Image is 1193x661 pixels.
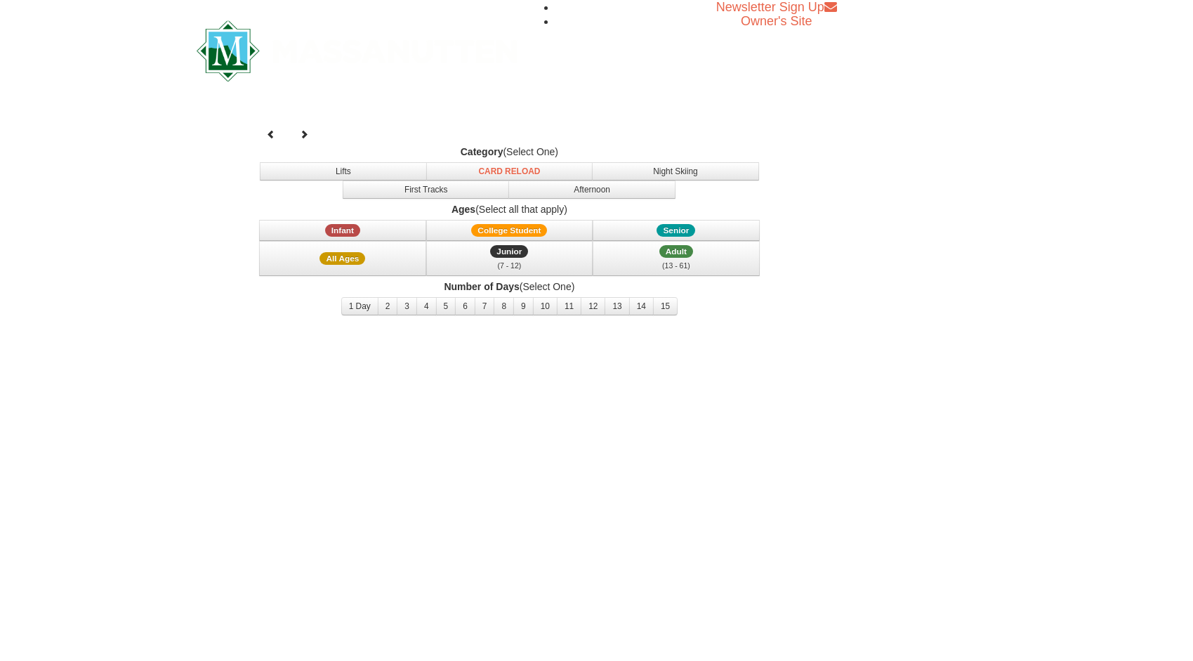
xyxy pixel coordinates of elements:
strong: Number of Days [444,281,519,292]
button: 7 [475,297,495,315]
button: 13 [605,297,629,315]
button: Afternoon [508,181,675,199]
button: Infant [259,220,426,241]
a: Owner's Site [741,14,812,28]
button: 1 Day [341,297,378,315]
span: College Student [471,224,547,237]
span: Senior [657,224,695,237]
button: Senior [593,220,760,241]
div: (7 - 12) [435,258,584,273]
button: 9 [513,297,534,315]
strong: Category [461,146,503,157]
button: 2 [378,297,398,315]
a: Massanutten Resort [197,32,518,65]
button: College Student [426,220,593,241]
div: (13 - 61) [602,258,751,273]
button: All Ages [259,241,426,276]
button: Card Reload [426,162,593,181]
button: Night Skiing [592,162,759,181]
button: 10 [533,297,558,315]
button: 11 [557,297,581,315]
button: Junior (7 - 12) [426,241,593,276]
button: 5 [436,297,456,315]
label: (Select One) [257,145,763,159]
button: 12 [581,297,605,315]
span: Infant [325,224,360,237]
button: 4 [416,297,437,315]
span: Adult [659,245,693,258]
label: (Select all that apply) [257,202,763,216]
span: Junior [490,245,528,258]
strong: Ages [452,204,475,215]
button: Lifts [260,162,427,181]
button: 6 [455,297,475,315]
button: 15 [653,297,678,315]
button: 8 [494,297,514,315]
img: Massanutten Resort Logo [197,20,518,81]
label: (Select One) [257,280,763,294]
button: Adult (13 - 61) [593,241,760,276]
button: First Tracks [343,181,510,199]
span: All Ages [319,252,365,265]
button: 14 [629,297,654,315]
button: 3 [397,297,417,315]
